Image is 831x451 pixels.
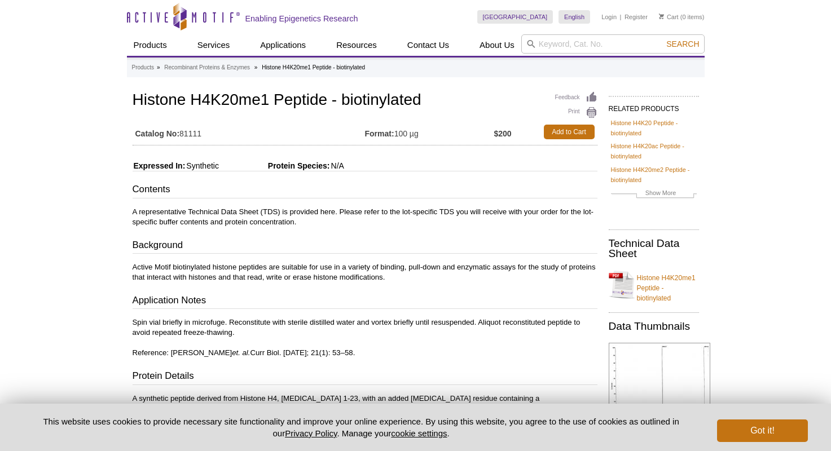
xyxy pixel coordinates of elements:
li: » [254,64,258,70]
li: Histone H4K20me1 Peptide - biotinylated [262,64,365,70]
span: Search [666,39,699,48]
span: Expressed In: [133,161,186,170]
a: Show More [611,188,697,201]
h2: Technical Data Sheet [609,238,699,259]
a: Recombinant Proteins & Enzymes [164,63,250,73]
li: | [620,10,622,24]
a: Register [625,13,648,21]
p: Active Motif biotinylated histone peptides are suitable for use in a variety of binding, pull-dow... [133,262,597,282]
span: Synthetic [185,161,219,170]
span: Protein Species: [221,161,330,170]
span: N/A [330,161,344,170]
td: 81111 [133,122,365,142]
a: Histone H4K20 Peptide - biotinylated [611,118,697,138]
li: » [157,64,160,70]
a: Privacy Policy [285,428,337,438]
a: Products [127,34,174,56]
img: Deconvoluted MALDI-TOF mass spectrum of biotinylated peptide (1-23 H4 histone amino acids) [609,343,710,431]
img: Your Cart [659,14,664,19]
input: Keyword, Cat. No. [521,34,705,54]
p: Spin vial briefly in microfuge. Reconstitute with sterile distilled water and vortex briefly unti... [133,317,597,358]
p: A representative Technical Data Sheet (TDS) is provided here. Please refer to the lot-specific TD... [133,207,597,227]
a: [GEOGRAPHIC_DATA] [477,10,553,24]
a: Login [601,13,617,21]
p: This website uses cookies to provide necessary site functionality and improve your online experie... [24,415,699,439]
a: Feedback [555,91,597,104]
a: English [559,10,590,24]
i: et. al. [232,348,250,357]
h3: Application Notes [133,294,597,309]
a: Cart [659,13,679,21]
a: Resources [329,34,384,56]
a: Histone H4K20me1 Peptide - biotinylated [609,266,699,303]
h2: Enabling Epigenetics Research [245,14,358,24]
button: Search [663,39,702,49]
button: cookie settings [391,428,447,438]
li: (0 items) [659,10,705,24]
button: Got it! [717,419,807,442]
h3: Background [133,238,597,254]
h2: RELATED PRODUCTS [609,96,699,116]
a: Print [555,107,597,119]
a: Applications [253,34,313,56]
h3: Protein Details [133,369,597,385]
a: Histone H4K20me2 Peptide - biotinylated [611,165,697,185]
a: Products [132,63,154,73]
a: About Us [473,34,521,56]
td: 100 µg [365,122,494,142]
strong: $200 [494,129,511,139]
strong: Format: [365,129,394,139]
a: Histone H4K20ac Peptide - biotinylated [611,141,697,161]
a: Contact Us [401,34,456,56]
h1: Histone H4K20me1 Peptide - biotinylated [133,91,597,110]
a: Services [191,34,237,56]
a: Add to Cart [544,125,595,139]
h2: Data Thumbnails [609,321,699,331]
strong: Catalog No: [135,129,180,139]
h3: Contents [133,183,597,198]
